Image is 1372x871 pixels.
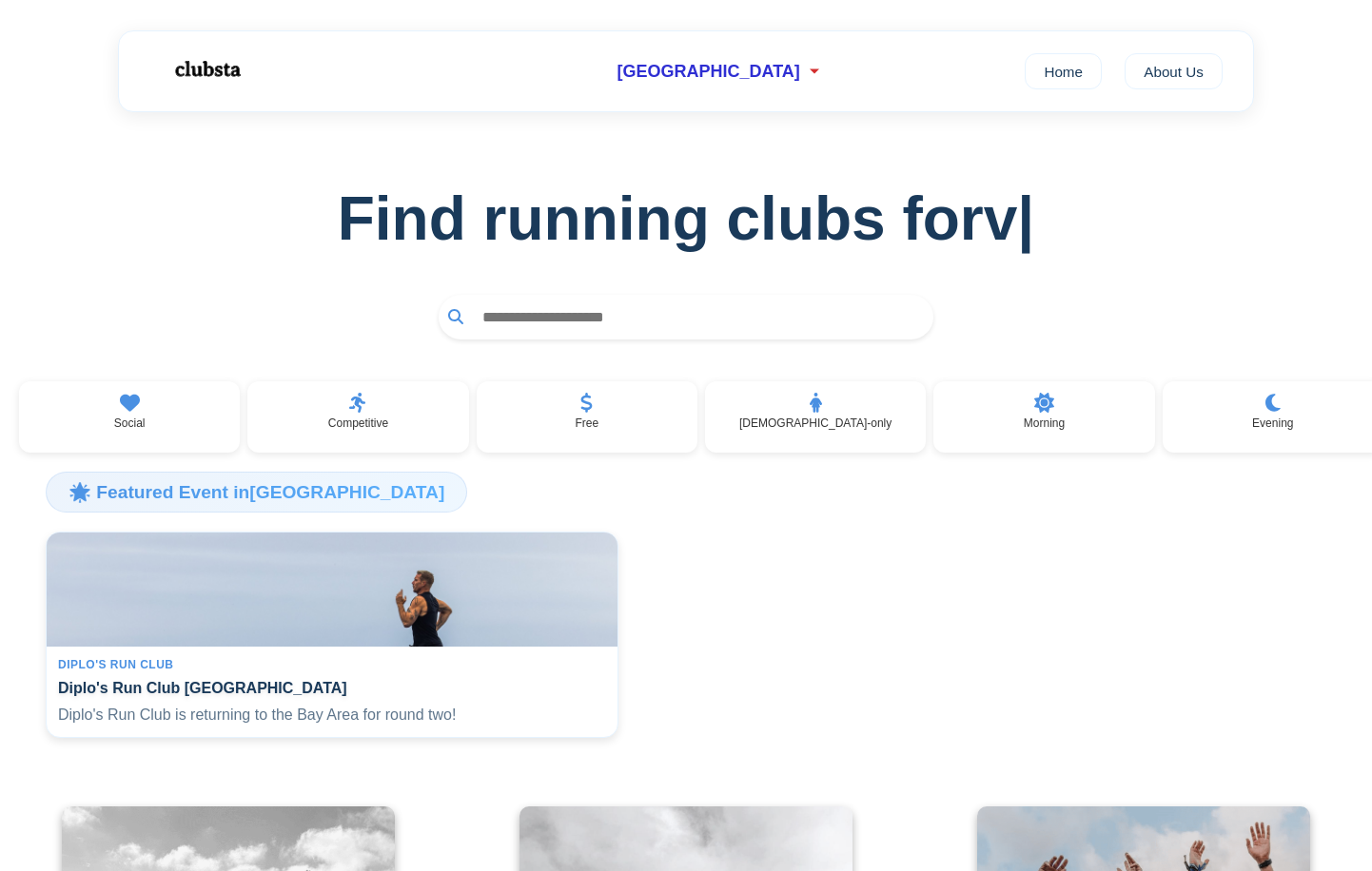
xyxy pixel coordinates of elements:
p: Free [575,416,598,430]
p: Social [114,416,146,430]
span: v [984,184,1035,254]
h1: Find running clubs for [30,184,1342,254]
img: Diplo's Run Club San Francisco [47,532,617,647]
a: About Us [1125,53,1223,89]
h4: Diplo's Run Club [GEOGRAPHIC_DATA] [58,679,606,697]
span: | [1017,184,1034,253]
div: Diplo's Run Club [58,658,606,671]
span: [GEOGRAPHIC_DATA] [617,62,799,82]
p: Competitive [328,416,388,430]
p: Evening [1252,416,1293,430]
img: Logo [149,46,264,93]
p: [DEMOGRAPHIC_DATA]-only [739,416,892,430]
h3: 🌟 Featured Event in [GEOGRAPHIC_DATA] [46,472,467,512]
a: Home [1025,53,1102,89]
p: Diplo's Run Club is returning to the Bay Area for round two! [58,705,606,726]
p: Morning [1024,416,1065,430]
